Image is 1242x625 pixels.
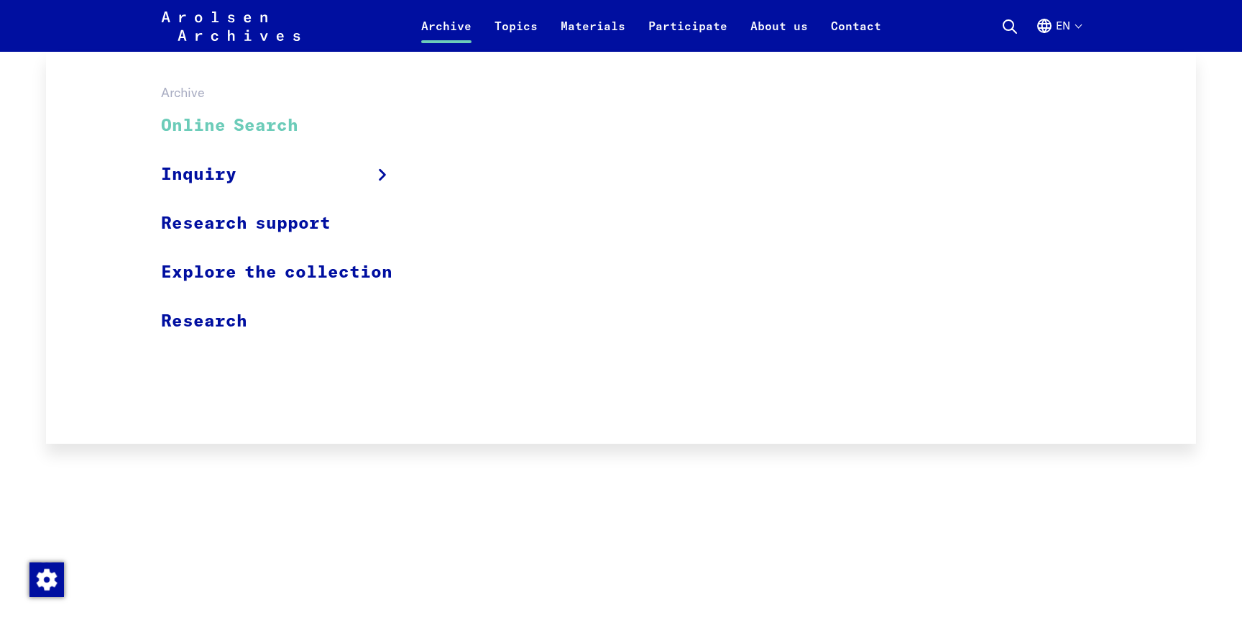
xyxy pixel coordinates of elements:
a: Topics [483,17,549,52]
a: Explore the collection [161,248,411,297]
a: Materials [549,17,637,52]
a: Archive [410,17,483,52]
a: About us [739,17,819,52]
img: Change consent [29,562,64,597]
a: Contact [819,17,893,52]
a: Inquiry [161,150,411,199]
ul: Archive [161,102,411,345]
div: Change consent [29,562,63,596]
a: Research support [161,199,411,248]
button: English, language selection [1036,17,1081,52]
a: Participate [637,17,739,52]
a: Research [161,297,411,345]
a: Online Search [161,102,411,150]
nav: Primary [410,9,893,43]
span: Inquiry [161,162,236,188]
